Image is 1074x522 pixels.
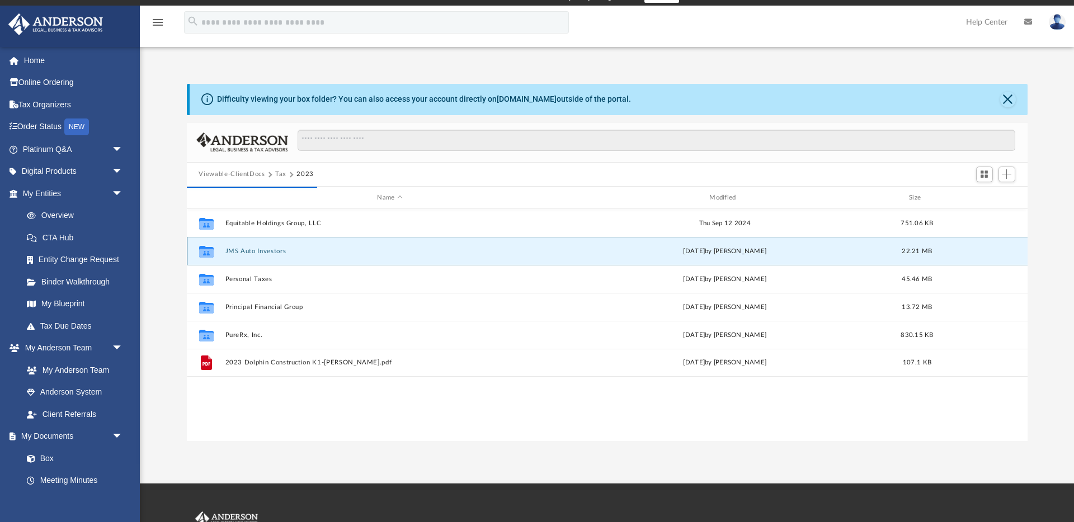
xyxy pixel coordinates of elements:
[901,220,933,226] span: 751.06 KB
[112,425,134,448] span: arrow_drop_down
[298,130,1015,151] input: Search files and folders
[217,93,631,105] div: Difficulty viewing your box folder? You can also access your account directly on outside of the p...
[8,93,140,116] a: Tax Organizers
[191,193,219,203] div: id
[902,248,932,254] span: 22.21 MB
[151,16,164,29] i: menu
[560,219,890,229] div: Thu Sep 12 2024
[998,167,1015,182] button: Add
[16,381,134,404] a: Anderson System
[112,138,134,161] span: arrow_drop_down
[5,13,106,35] img: Anderson Advisors Platinum Portal
[187,209,1028,440] div: grid
[16,271,140,293] a: Binder Walkthrough
[8,337,134,359] a: My Anderson Teamarrow_drop_down
[112,337,134,360] span: arrow_drop_down
[225,248,555,255] button: JMS Auto Investors
[16,315,140,337] a: Tax Due Dates
[296,169,314,179] button: 2023
[16,359,129,381] a: My Anderson Team
[112,160,134,183] span: arrow_drop_down
[560,302,890,312] div: [DATE] by [PERSON_NAME]
[1049,14,1066,30] img: User Pic
[225,303,555,311] button: Principal Financial Group
[8,138,140,160] a: Platinum Q&Aarrow_drop_down
[902,360,931,366] span: 107.1 KB
[560,246,890,257] div: [DATE] by [PERSON_NAME]
[16,469,134,492] a: Meeting Minutes
[560,274,890,284] div: [DATE] by [PERSON_NAME]
[16,249,140,271] a: Entity Change Request
[225,220,555,227] button: Equitable Holdings Group, LLC
[560,330,890,340] div: [DATE] by [PERSON_NAME]
[225,276,555,283] button: Personal Taxes
[112,182,134,205] span: arrow_drop_down
[901,332,933,338] span: 830.15 KB
[8,49,140,72] a: Home
[8,160,140,183] a: Digital Productsarrow_drop_down
[187,15,199,27] i: search
[64,118,89,135] div: NEW
[275,169,286,179] button: Tax
[497,94,557,103] a: [DOMAIN_NAME]
[16,403,134,425] a: Client Referrals
[151,21,164,29] a: menu
[8,425,134,448] a: My Documentsarrow_drop_down
[225,359,555,367] button: 2023 Dolphin Construction K1-[PERSON_NAME].pdf
[199,169,265,179] button: Viewable-ClientDocs
[559,193,889,203] div: Modified
[16,226,140,249] a: CTA Hub
[944,193,1023,203] div: id
[894,193,939,203] div: Size
[16,293,134,315] a: My Blueprint
[8,72,140,94] a: Online Ordering
[902,304,932,310] span: 13.72 MB
[976,167,993,182] button: Switch to Grid View
[16,205,140,227] a: Overview
[1000,92,1016,107] button: Close
[225,331,555,339] button: PureRx, Inc.
[560,358,890,368] div: [DATE] by [PERSON_NAME]
[8,116,140,139] a: Order StatusNEW
[902,276,932,282] span: 45.46 MB
[16,447,129,469] a: Box
[8,182,140,205] a: My Entitiesarrow_drop_down
[224,193,554,203] div: Name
